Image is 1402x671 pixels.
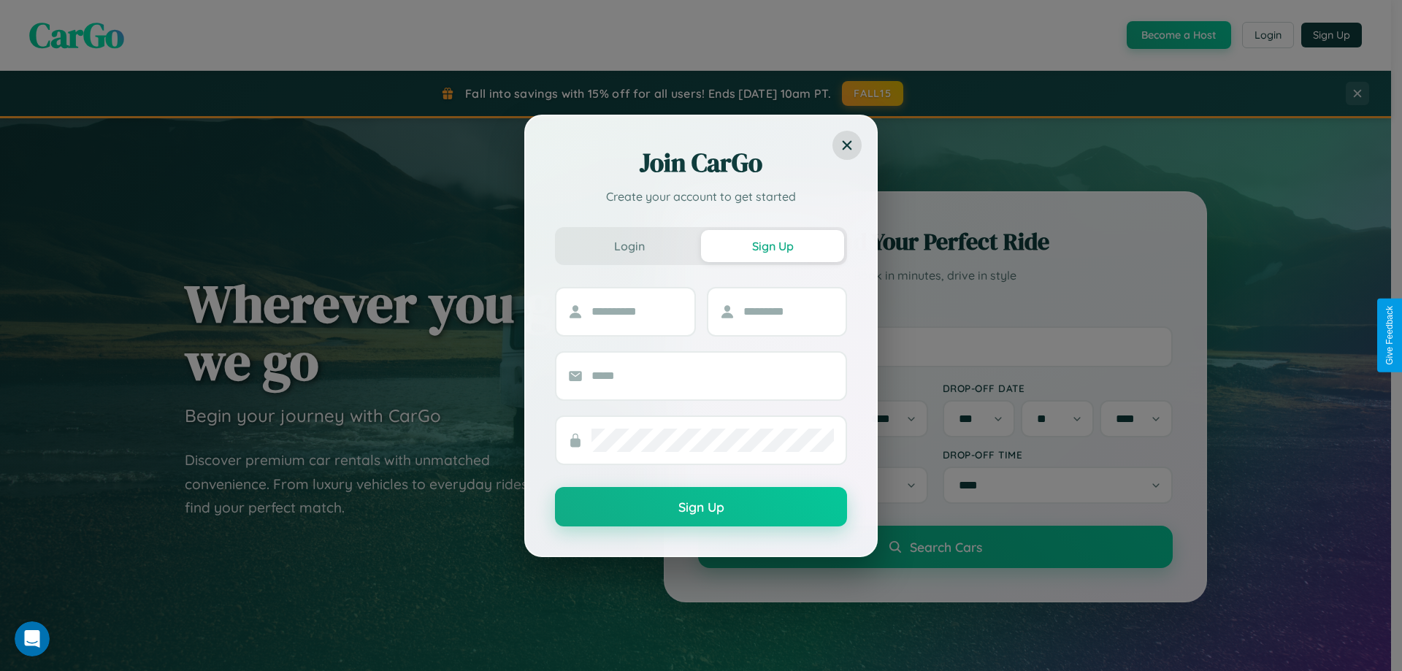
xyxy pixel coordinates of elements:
iframe: Intercom live chat [15,621,50,656]
h2: Join CarGo [555,145,847,180]
div: Give Feedback [1384,306,1395,365]
button: Sign Up [555,487,847,526]
p: Create your account to get started [555,188,847,205]
button: Sign Up [701,230,844,262]
button: Login [558,230,701,262]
